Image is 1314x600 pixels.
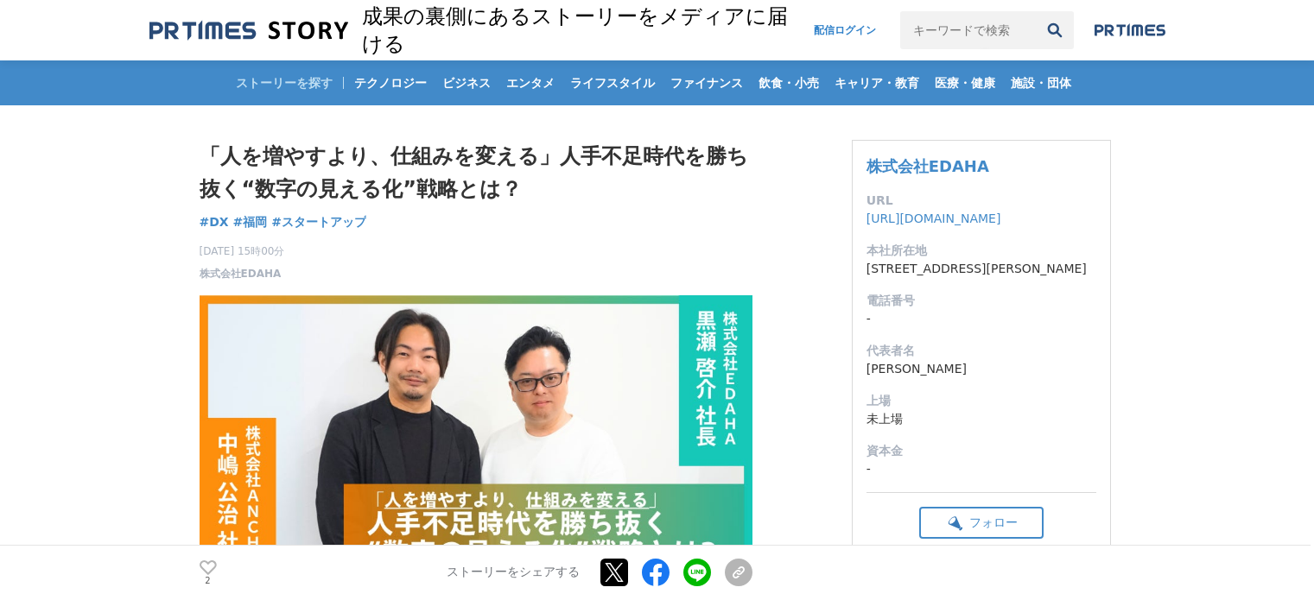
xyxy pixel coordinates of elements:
dt: 本社所在地 [866,242,1096,260]
p: ストーリーをシェアする [447,565,580,581]
a: ファイナンス [663,60,750,105]
span: キャリア・教育 [828,75,926,91]
h1: 「人を増やすより、仕組みを変える」人手不足時代を勝ち抜く“数字の見える化”戦略とは？ [200,140,752,206]
a: 医療・健康 [928,60,1002,105]
a: 成果の裏側にあるストーリーをメディアに届ける 成果の裏側にあるストーリーをメディアに届ける [149,3,797,58]
dd: [STREET_ADDRESS][PERSON_NAME] [866,260,1096,278]
span: エンタメ [499,75,562,91]
dd: [PERSON_NAME] [866,360,1096,378]
img: prtimes [1095,23,1165,37]
a: #福岡 [233,213,268,231]
span: #スタートアップ [271,214,366,230]
h2: 成果の裏側にあるストーリーをメディアに届ける [362,3,797,58]
span: ビジネス [435,75,498,91]
dt: 上場 [866,392,1096,410]
a: ライフスタイル [563,60,662,105]
a: ビジネス [435,60,498,105]
a: 配信ログイン [797,11,893,49]
a: 株式会社EDAHA [200,266,282,281]
a: エンタメ [499,60,562,105]
a: 飲食・小売 [752,60,826,105]
img: 成果の裏側にあるストーリーをメディアに届ける [149,19,348,42]
dt: 電話番号 [866,292,1096,310]
button: フォロー [919,507,1044,539]
span: #福岡 [233,214,268,230]
span: 飲食・小売 [752,75,826,91]
dd: - [866,460,1096,478]
a: キャリア・教育 [828,60,926,105]
dt: 資本金 [866,442,1096,460]
span: ライフスタイル [563,75,662,91]
a: 施設・団体 [1004,60,1078,105]
a: 株式会社EDAHA [866,157,989,175]
span: ファイナンス [663,75,750,91]
span: 医療・健康 [928,75,1002,91]
dt: 代表者名 [866,342,1096,360]
span: 施設・団体 [1004,75,1078,91]
button: 検索 [1036,11,1074,49]
a: テクノロジー [347,60,434,105]
span: テクノロジー [347,75,434,91]
span: [DATE] 15時00分 [200,243,285,259]
dt: URL [866,192,1096,210]
img: thumbnail_96881320-a362-11f0-be38-a389c2315d6f.png [200,295,752,596]
a: #DX [200,213,229,231]
dd: - [866,310,1096,328]
input: キーワードで検索 [900,11,1035,49]
a: #スタートアップ [271,213,366,231]
p: 2 [200,577,217,585]
a: [URL][DOMAIN_NAME] [866,212,1001,225]
span: #DX [200,214,229,230]
dd: 未上場 [866,410,1096,428]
